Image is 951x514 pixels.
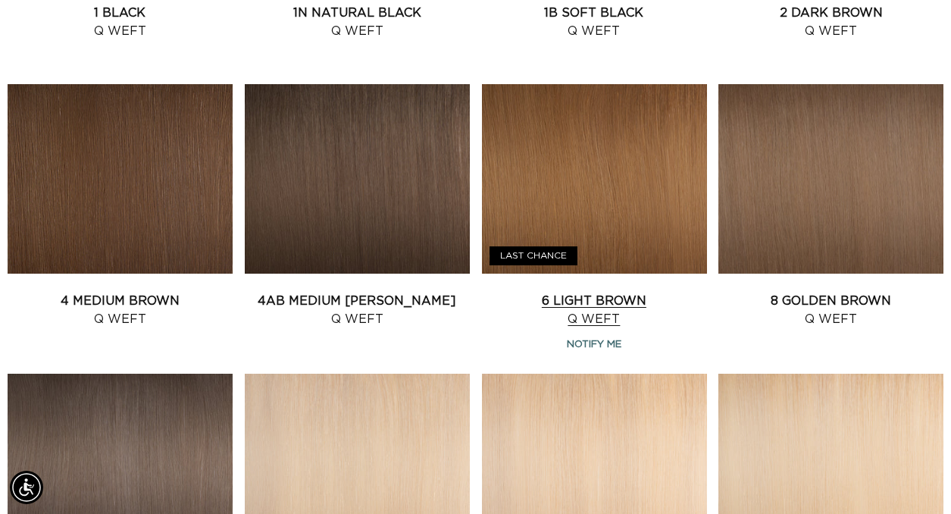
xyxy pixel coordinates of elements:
[875,441,951,514] iframe: Chat Widget
[482,292,707,328] a: 6 Light Brown Q Weft
[482,4,707,40] a: 1B Soft Black Q Weft
[8,4,233,40] a: 1 Black Q Weft
[245,4,470,40] a: 1N Natural Black Q Weft
[718,4,943,40] a: 2 Dark Brown Q Weft
[10,471,43,504] div: Accessibility Menu
[245,292,470,328] a: 4AB Medium [PERSON_NAME] Q Weft
[8,292,233,328] a: 4 Medium Brown Q Weft
[718,292,943,328] a: 8 Golden Brown Q Weft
